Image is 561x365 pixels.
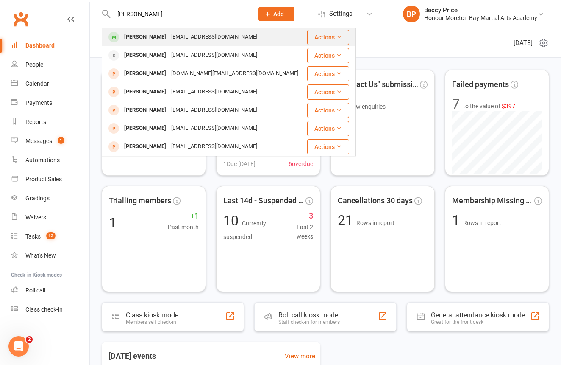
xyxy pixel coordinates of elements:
[169,122,260,135] div: [EMAIL_ADDRESS][DOMAIN_NAME]
[223,195,304,207] span: Last 14d - Suspended Membe...
[109,216,117,230] div: 1
[58,137,64,144] span: 1
[26,336,33,343] span: 2
[25,99,52,106] div: Payments
[8,336,29,357] iframe: Intercom live chat
[338,195,413,207] span: Cancellations 30 days
[431,319,525,325] div: Great for the front desk
[258,7,294,21] button: Add
[223,214,284,241] div: 10
[11,93,89,112] a: Payments
[338,79,418,91] span: "Contact Us" submissions
[431,311,525,319] div: General attendance kiosk mode
[307,66,349,81] button: Actions
[126,319,178,325] div: Members self check-in
[307,84,349,100] button: Actions
[11,246,89,265] a: What's New
[25,287,45,294] div: Roll call
[424,6,537,14] div: Beccy Price
[463,219,501,226] span: Rows in report
[356,219,394,226] span: Rows in report
[307,48,349,63] button: Actions
[11,227,89,246] a: Tasks 13
[25,138,52,144] div: Messages
[25,61,43,68] div: People
[169,49,260,62] div: [EMAIL_ADDRESS][DOMAIN_NAME]
[11,151,89,170] a: Automations
[122,104,169,116] div: [PERSON_NAME]
[307,103,349,118] button: Actions
[169,104,260,116] div: [EMAIL_ADDRESS][DOMAIN_NAME]
[11,132,89,151] a: Messages 1
[25,214,46,221] div: Waivers
[11,281,89,300] a: Roll call
[11,74,89,93] a: Calendar
[289,159,313,168] span: 6 overdue
[25,118,46,125] div: Reports
[403,6,420,22] div: BP
[169,31,260,43] div: [EMAIL_ADDRESS][DOMAIN_NAME]
[284,222,313,241] span: Last 2 weeks
[46,232,56,239] span: 13
[284,210,313,222] span: -3
[11,112,89,132] a: Reports
[11,189,89,208] a: Gradings
[25,195,50,202] div: Gradings
[424,14,537,22] div: Honour Moreton Bay Martial Arts Academy
[11,36,89,55] a: Dashboard
[122,31,169,43] div: [PERSON_NAME]
[25,176,62,182] div: Product Sales
[25,42,55,49] div: Dashboard
[25,157,60,163] div: Automations
[223,159,256,168] span: 1 Due [DATE]
[338,212,356,228] span: 21
[25,80,49,87] div: Calendar
[452,212,463,228] span: 1
[223,220,266,240] span: Currently suspended
[278,311,340,319] div: Roll call kiosk mode
[10,8,31,30] a: Clubworx
[452,97,460,111] div: 7
[514,38,533,48] span: [DATE]
[463,101,515,111] span: to the value of
[11,170,89,189] a: Product Sales
[111,8,247,20] input: Search...
[109,195,171,207] span: Trialling members
[307,121,349,136] button: Actions
[169,67,301,80] div: [DOMAIN_NAME][EMAIL_ADDRESS][DOMAIN_NAME]
[285,351,315,361] a: View more
[122,67,169,80] div: [PERSON_NAME]
[25,252,56,259] div: What's New
[102,348,163,364] h3: [DATE] events
[278,319,340,325] div: Staff check-in for members
[307,139,349,154] button: Actions
[126,311,178,319] div: Class kiosk mode
[452,195,533,207] span: Membership Missing (Sign u...
[452,79,509,91] span: Failed payments
[307,30,349,45] button: Actions
[169,140,260,153] div: [EMAIL_ADDRESS][DOMAIN_NAME]
[273,11,284,17] span: Add
[11,300,89,319] a: Class kiosk mode
[329,4,353,23] span: Settings
[122,122,169,135] div: [PERSON_NAME]
[168,222,199,232] span: Past month
[122,49,169,62] div: [PERSON_NAME]
[349,103,386,110] span: New enquiries
[502,103,515,109] span: $397
[168,210,199,222] span: +1
[122,86,169,98] div: [PERSON_NAME]
[11,208,89,227] a: Waivers
[122,140,169,153] div: [PERSON_NAME]
[11,55,89,74] a: People
[25,233,41,240] div: Tasks
[169,86,260,98] div: [EMAIL_ADDRESS][DOMAIN_NAME]
[25,306,63,313] div: Class check-in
